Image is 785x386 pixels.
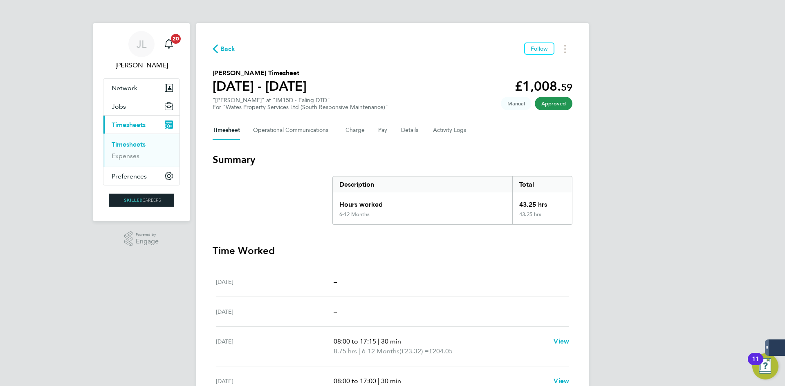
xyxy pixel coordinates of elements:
a: View [554,376,569,386]
button: Details [401,120,420,140]
div: 11 [752,359,759,370]
h3: Summary [213,153,572,166]
div: 6-12 Months [339,211,370,218]
div: Description [333,176,512,193]
img: skilledcareers-logo-retina.png [109,194,174,207]
span: | [378,337,379,345]
div: Hours worked [333,193,512,211]
a: View [554,337,569,346]
span: | [359,347,360,355]
div: Summary [332,176,572,225]
span: Preferences [112,172,147,180]
span: View [554,337,569,345]
span: Follow [531,45,548,52]
span: 08:00 to 17:00 [334,377,376,385]
span: 30 min [381,337,401,345]
div: [DATE] [216,277,334,287]
button: Back [213,44,235,54]
span: 30 min [381,377,401,385]
span: Jobs [112,103,126,110]
button: Jobs [103,97,179,115]
h3: Time Worked [213,244,572,257]
h2: [PERSON_NAME] Timesheet [213,68,307,78]
span: 6-12 Months [362,346,399,356]
a: 20 [161,31,177,57]
span: Engage [136,238,159,245]
span: 20 [171,34,181,44]
span: View [554,377,569,385]
span: 59 [561,81,572,93]
span: JL [137,39,146,49]
h1: [DATE] - [DATE] [213,78,307,94]
div: 43.25 hrs [512,211,572,224]
a: Timesheets [112,141,146,148]
div: 43.25 hrs [512,193,572,211]
span: 8.75 hrs [334,347,357,355]
span: This timesheet has been approved. [535,97,572,110]
span: Powered by [136,231,159,238]
button: Preferences [103,167,179,185]
button: Follow [524,42,554,55]
button: Open Resource Center, 11 new notifications [752,353,778,379]
span: £204.05 [429,347,453,355]
div: Total [512,176,572,193]
button: Network [103,79,179,97]
span: Back [220,44,235,54]
a: JL[PERSON_NAME] [103,31,180,70]
nav: Main navigation [93,23,190,221]
app-decimal: £1,008. [515,78,572,94]
span: Network [112,84,137,92]
span: Timesheets [112,121,146,129]
div: For "Wates Property Services Ltd (South Responsive Maintenance)" [213,104,388,111]
div: [DATE] [216,307,334,317]
button: Charge [345,120,365,140]
button: Timesheet [213,120,240,140]
button: Timesheets [103,116,179,134]
span: – [334,308,337,315]
span: 08:00 to 17:15 [334,337,376,345]
div: Timesheets [103,134,179,167]
span: This timesheet was manually created. [501,97,532,110]
span: – [334,278,337,286]
button: Pay [378,120,388,140]
button: Timesheets Menu [558,42,572,55]
a: Powered byEngage [124,231,159,247]
span: Joe Laws [103,60,180,70]
div: [DATE] [216,337,334,356]
div: "[PERSON_NAME]" at "IM15D - Ealing DTD" [213,97,388,111]
button: Operational Communications [253,120,332,140]
button: Activity Logs [433,120,467,140]
a: Go to home page [103,194,180,207]
span: (£23.32) = [399,347,429,355]
a: Expenses [112,152,139,160]
span: | [378,377,379,385]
